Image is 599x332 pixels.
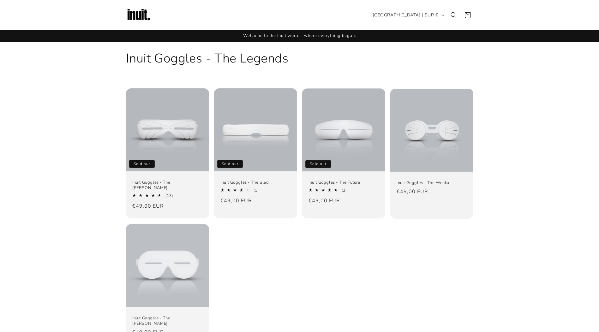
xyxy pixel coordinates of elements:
[373,12,438,18] span: [GEOGRAPHIC_DATA] | EUR €
[132,315,203,326] a: Inuit Goggles - The [PERSON_NAME]
[447,8,461,22] summary: Search
[126,50,473,67] h1: Inuit Goggles - The Legends
[220,180,291,185] a: Inuit Goggles - The Sled
[126,3,151,28] img: Inuit Logo
[243,33,356,39] span: Welcome to the Inuit world - where everything began.
[308,180,379,185] a: Inuit Goggles - The Future
[126,30,473,42] div: Announcement
[369,9,447,21] button: [GEOGRAPHIC_DATA] | EUR €
[397,180,467,185] a: Inuit Goggles - The Wonka
[132,180,203,191] a: Inuit Goggles - The [PERSON_NAME]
